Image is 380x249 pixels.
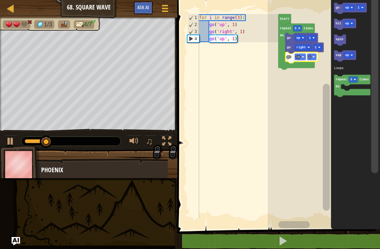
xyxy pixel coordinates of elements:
[297,36,300,40] text: up
[297,55,300,59] text: up
[41,166,160,175] div: Phoenix
[309,55,311,59] text: 1
[350,78,352,81] text: 3
[188,28,199,35] div: 3
[336,22,341,25] text: hit
[336,54,341,57] text: zap
[336,85,340,88] text: do
[358,6,360,10] text: 1
[127,135,141,149] button: Adjust volume
[345,22,349,25] text: up
[12,237,20,245] button: Ask AI
[280,27,291,30] text: repeat
[287,55,291,59] text: go
[280,17,290,21] text: Start
[188,21,199,28] div: 2
[297,46,306,49] text: right
[74,20,94,29] li: Only 5 lines of code
[304,27,313,30] text: times
[360,78,369,81] text: times
[309,36,311,40] text: 1
[3,20,30,29] li: Your hero must survive.
[188,35,199,42] div: 4
[345,54,349,57] text: up
[294,27,296,30] text: 3
[134,1,153,14] button: Ask AI
[334,67,344,70] text: Loops
[280,34,284,37] text: do
[84,21,92,28] span: 4/7
[145,135,157,149] button: ♫
[345,6,349,10] text: up
[137,4,149,11] span: Ask AI
[34,20,55,29] li: Collect the gems.
[336,38,343,41] text: spin
[4,135,18,149] button: ⌘ + P: Play
[188,14,199,21] div: 1
[315,46,317,49] text: 1
[287,46,291,49] text: go
[287,36,291,40] text: go
[156,1,174,18] button: Show game menu
[336,78,347,81] text: repeat
[336,6,340,10] text: go
[146,136,153,147] span: ♫
[44,21,52,28] span: 1/3
[160,135,174,149] button: Toggle fullscreen
[58,20,70,29] li: Go to the raft.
